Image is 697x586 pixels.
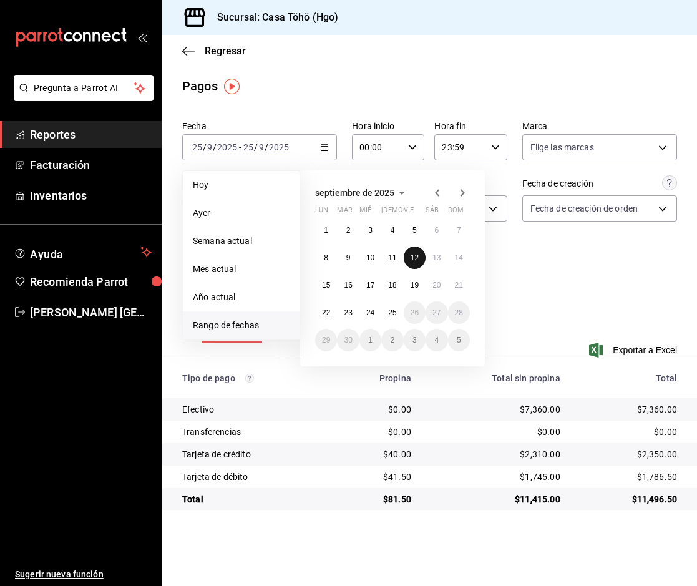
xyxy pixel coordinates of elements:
[411,281,419,290] abbr: 19 de septiembre de 2025
[30,126,152,143] span: Reportes
[344,308,352,317] abbr: 23 de septiembre de 2025
[426,247,447,269] button: 13 de septiembre de 2025
[431,373,560,383] div: Total sin propina
[431,426,560,438] div: $0.00
[381,206,455,219] abbr: jueves
[213,142,217,152] span: /
[359,247,381,269] button: 10 de septiembre de 2025
[368,336,373,344] abbr: 1 de octubre de 2025
[193,235,290,248] span: Semana actual
[455,281,463,290] abbr: 21 de septiembre de 2025
[322,308,330,317] abbr: 22 de septiembre de 2025
[426,301,447,324] button: 27 de septiembre de 2025
[224,79,240,94] img: Tooltip marker
[346,253,351,262] abbr: 9 de septiembre de 2025
[352,122,424,130] label: Hora inicio
[182,122,337,130] label: Fecha
[359,206,371,219] abbr: miércoles
[381,219,403,242] button: 4 de septiembre de 2025
[381,329,403,351] button: 2 de octubre de 2025
[434,336,439,344] abbr: 4 de octubre de 2025
[243,142,254,152] input: --
[315,329,337,351] button: 29 de septiembre de 2025
[182,493,324,505] div: Total
[426,206,439,219] abbr: sábado
[530,141,594,154] span: Elige las marcas
[182,403,324,416] div: Efectivo
[366,281,374,290] abbr: 17 de septiembre de 2025
[193,291,290,304] span: Año actual
[182,448,324,461] div: Tarjeta de crédito
[381,274,403,296] button: 18 de septiembre de 2025
[580,448,677,461] div: $2,350.00
[359,274,381,296] button: 17 de septiembre de 2025
[346,226,351,235] abbr: 2 de septiembre de 2025
[14,75,154,101] button: Pregunta a Parrot AI
[182,471,324,483] div: Tarjeta de débito
[337,301,359,324] button: 23 de septiembre de 2025
[207,10,338,25] h3: Sucursal: Casa Töhö (Hgo)
[434,226,439,235] abbr: 6 de septiembre de 2025
[404,247,426,269] button: 12 de septiembre de 2025
[315,185,409,200] button: septiembre de 2025
[412,336,417,344] abbr: 3 de octubre de 2025
[359,329,381,351] button: 1 de octubre de 2025
[30,304,152,321] span: [PERSON_NAME] [GEOGRAPHIC_DATA][PERSON_NAME]
[434,122,507,130] label: Hora fin
[344,471,411,483] div: $41.50
[432,253,441,262] abbr: 13 de septiembre de 2025
[432,281,441,290] abbr: 20 de septiembre de 2025
[391,336,395,344] abbr: 2 de octubre de 2025
[344,281,352,290] abbr: 16 de septiembre de 2025
[315,301,337,324] button: 22 de septiembre de 2025
[381,247,403,269] button: 11 de septiembre de 2025
[368,226,373,235] abbr: 3 de septiembre de 2025
[182,426,324,438] div: Transferencias
[366,253,374,262] abbr: 10 de septiembre de 2025
[431,403,560,416] div: $7,360.00
[431,493,560,505] div: $11,415.00
[254,142,258,152] span: /
[268,142,290,152] input: ----
[30,157,152,173] span: Facturación
[448,219,470,242] button: 7 de septiembre de 2025
[315,219,337,242] button: 1 de septiembre de 2025
[315,206,328,219] abbr: lunes
[239,142,241,152] span: -
[315,188,394,198] span: septiembre de 2025
[522,177,593,190] div: Fecha de creación
[344,493,411,505] div: $81.50
[426,219,447,242] button: 6 de septiembre de 2025
[182,45,246,57] button: Regresar
[381,301,403,324] button: 25 de septiembre de 2025
[245,374,254,383] svg: Los pagos realizados con Pay y otras terminales son montos brutos.
[592,343,677,358] span: Exportar a Excel
[580,493,677,505] div: $11,496.50
[426,274,447,296] button: 20 de septiembre de 2025
[265,142,268,152] span: /
[344,448,411,461] div: $40.00
[193,178,290,192] span: Hoy
[359,219,381,242] button: 3 de septiembre de 2025
[193,263,290,276] span: Mes actual
[203,142,207,152] span: /
[431,471,560,483] div: $1,745.00
[404,329,426,351] button: 3 de octubre de 2025
[207,142,213,152] input: --
[315,274,337,296] button: 15 de septiembre de 2025
[448,247,470,269] button: 14 de septiembre de 2025
[426,329,447,351] button: 4 de octubre de 2025
[9,90,154,104] a: Pregunta a Parrot AI
[193,319,290,332] span: Rango de fechas
[404,206,414,219] abbr: viernes
[580,471,677,483] div: $1,786.50
[580,373,677,383] div: Total
[324,253,328,262] abbr: 8 de septiembre de 2025
[182,77,218,95] div: Pagos
[448,301,470,324] button: 28 de septiembre de 2025
[391,226,395,235] abbr: 4 de septiembre de 2025
[411,253,419,262] abbr: 12 de septiembre de 2025
[337,219,359,242] button: 2 de septiembre de 2025
[580,426,677,438] div: $0.00
[34,82,134,95] span: Pregunta a Parrot AI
